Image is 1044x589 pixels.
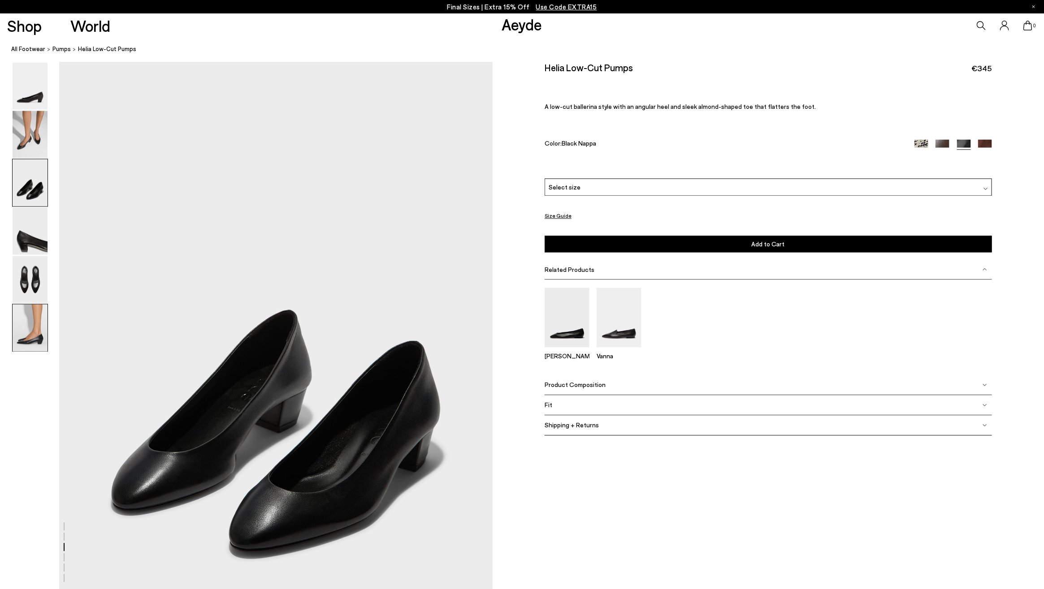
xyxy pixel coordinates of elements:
div: Color: [545,140,900,150]
p: Vanna [597,353,641,360]
img: Ellie Almond-Toe Flats [545,288,589,348]
span: €345 [972,63,992,74]
button: Size Guide [545,211,572,222]
img: Helia Low-Cut Pumps - Image 2 [13,111,48,158]
nav: breadcrumb [11,38,1044,62]
img: Helia Low-Cut Pumps - Image 3 [13,159,48,206]
span: 0 [1032,23,1037,28]
img: svg%3E [983,403,987,408]
img: svg%3E [983,187,988,191]
p: Final Sizes | Extra 15% Off [447,1,597,13]
a: Vanna Almond-Toe Loafers Vanna [597,341,641,360]
a: Aeyde [502,15,542,34]
span: Product Composition [545,381,606,389]
img: Helia Low-Cut Pumps - Image 6 [13,305,48,352]
img: Helia Low-Cut Pumps - Image 5 [13,256,48,303]
img: Helia Low-Cut Pumps - Image 1 [13,63,48,110]
img: svg%3E [983,383,987,387]
img: svg%3E [983,267,987,272]
p: A low-cut ballerina style with an angular heel and sleek almond-shaped toe that flatters the foot. [545,103,992,111]
a: All Footwear [11,45,45,54]
span: Pumps [52,46,71,53]
a: World [70,18,110,34]
span: Add to Cart [752,241,785,248]
span: Black Nappa [562,140,596,147]
a: 0 [1023,21,1032,30]
a: Shop [7,18,42,34]
img: Helia Low-Cut Pumps - Image 4 [13,208,48,255]
a: Ellie Almond-Toe Flats [PERSON_NAME] [545,341,589,360]
a: Pumps [52,45,71,54]
span: Helia Low-Cut Pumps [78,45,136,54]
span: Select size [549,183,580,192]
span: Related Products [545,266,594,274]
h2: Helia Low-Cut Pumps [545,62,633,73]
button: Add to Cart [545,236,992,253]
p: [PERSON_NAME] [545,353,589,360]
span: Fit [545,401,552,409]
img: svg%3E [983,423,987,428]
span: Navigate to /collections/ss25-final-sizes [536,3,597,11]
img: Vanna Almond-Toe Loafers [597,288,641,348]
span: Shipping + Returns [545,421,599,429]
